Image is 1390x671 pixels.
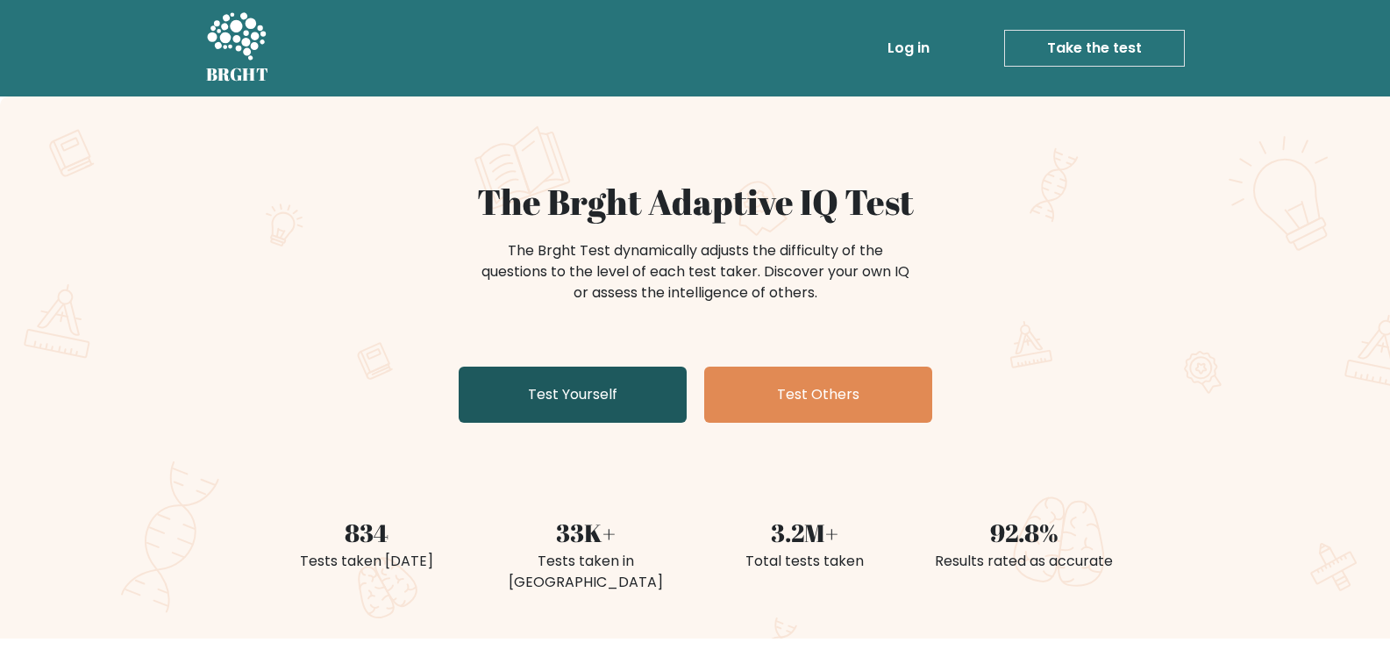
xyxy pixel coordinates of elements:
div: Tests taken in [GEOGRAPHIC_DATA] [487,551,685,593]
div: 92.8% [925,514,1123,551]
div: Tests taken [DATE] [267,551,466,572]
div: 3.2M+ [706,514,904,551]
div: Total tests taken [706,551,904,572]
a: Test Others [704,367,932,423]
a: Log in [880,31,937,66]
div: The Brght Test dynamically adjusts the difficulty of the questions to the level of each test take... [476,240,915,303]
h5: BRGHT [206,64,269,85]
h1: The Brght Adaptive IQ Test [267,181,1123,223]
div: Results rated as accurate [925,551,1123,572]
div: 834 [267,514,466,551]
a: BRGHT [206,7,269,89]
a: Take the test [1004,30,1185,67]
div: 33K+ [487,514,685,551]
a: Test Yourself [459,367,687,423]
